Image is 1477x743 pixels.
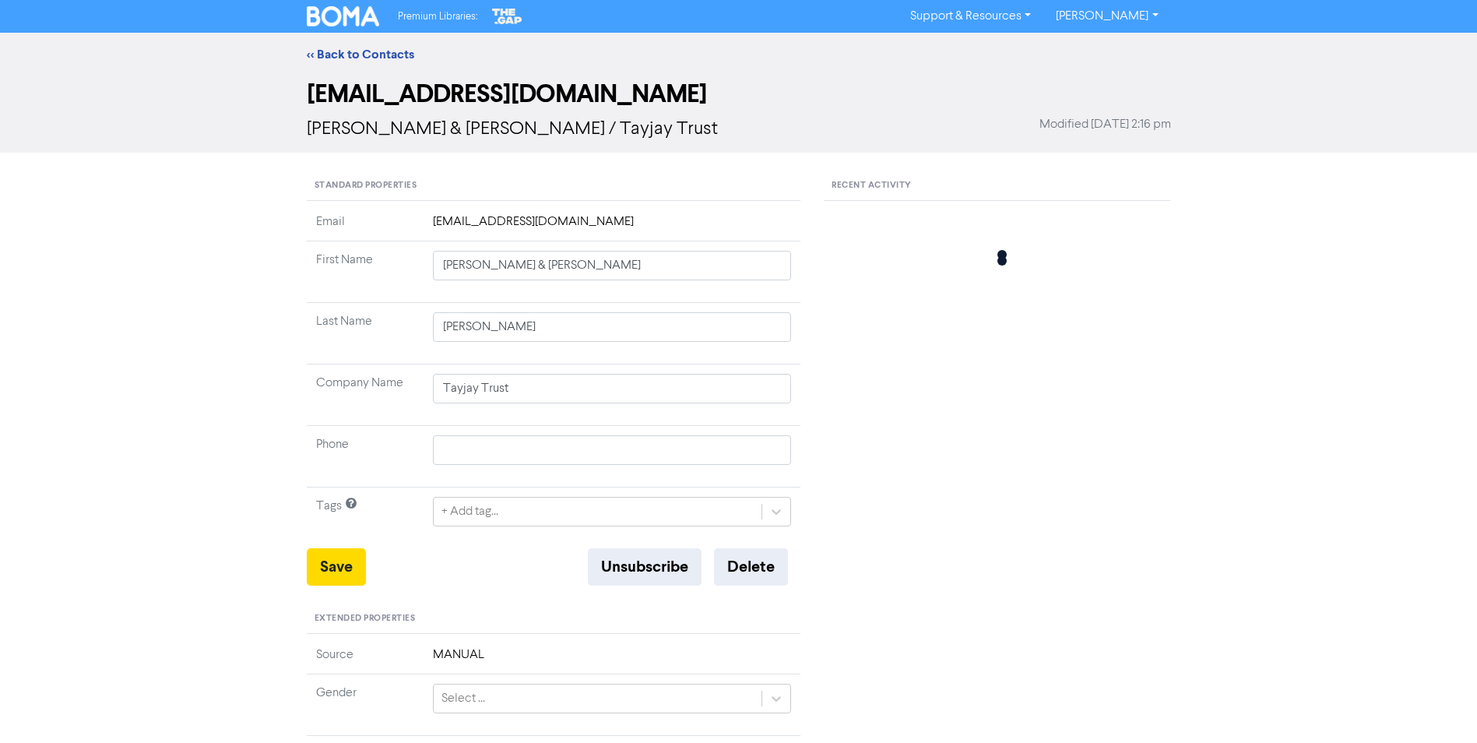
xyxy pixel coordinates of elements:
[307,241,424,303] td: First Name
[424,213,801,241] td: [EMAIL_ADDRESS][DOMAIN_NAME]
[714,548,788,586] button: Delete
[898,4,1043,29] a: Support & Resources
[1043,4,1170,29] a: [PERSON_NAME]
[490,6,524,26] img: The Gap
[424,646,801,674] td: MANUAL
[307,488,424,549] td: Tags
[1039,115,1171,134] span: Modified [DATE] 2:16 pm
[307,364,424,426] td: Company Name
[307,548,366,586] button: Save
[824,171,1170,201] div: Recent Activity
[307,213,424,241] td: Email
[307,6,380,26] img: BOMA Logo
[307,646,424,674] td: Source
[307,674,424,735] td: Gender
[441,689,485,708] div: Select ...
[307,303,424,364] td: Last Name
[441,502,498,521] div: + Add tag...
[307,604,801,634] div: Extended Properties
[307,171,801,201] div: Standard Properties
[1399,668,1477,743] iframe: Chat Widget
[307,79,1171,109] h2: [EMAIL_ADDRESS][DOMAIN_NAME]
[307,426,424,488] td: Phone
[398,12,477,22] span: Premium Libraries:
[307,47,414,62] a: << Back to Contacts
[307,120,718,139] span: [PERSON_NAME] & [PERSON_NAME] / Tayjay Trust
[588,548,702,586] button: Unsubscribe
